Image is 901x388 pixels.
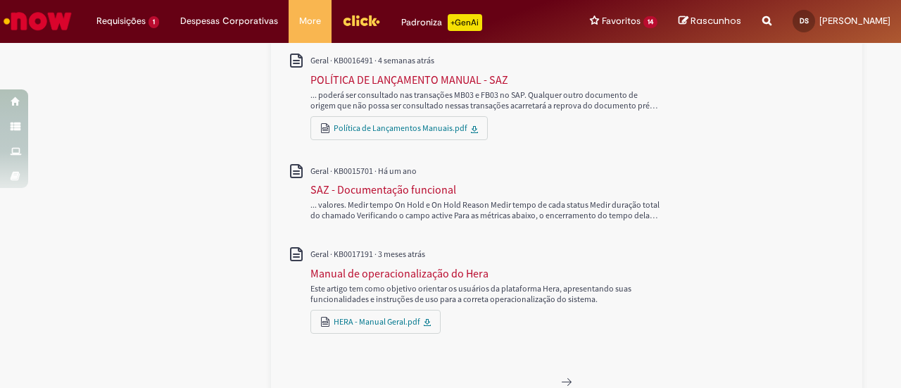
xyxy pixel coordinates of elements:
[401,14,482,31] div: Padroniza
[643,16,657,28] span: 14
[299,14,321,28] span: More
[149,16,159,28] span: 1
[448,14,482,31] p: +GenAi
[819,15,890,27] span: [PERSON_NAME]
[1,7,74,35] img: ServiceNow
[679,15,741,28] a: Rascunhos
[180,14,278,28] span: Despesas Corporativas
[800,16,809,25] span: DS
[602,14,641,28] span: Favoritos
[342,10,380,31] img: click_logo_yellow_360x200.png
[96,14,146,28] span: Requisições
[691,14,741,27] span: Rascunhos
